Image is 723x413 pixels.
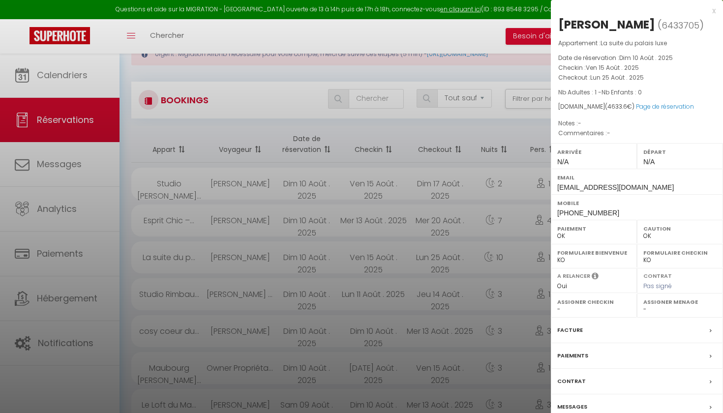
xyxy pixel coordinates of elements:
[557,224,631,234] label: Paiement
[558,38,716,48] p: Appartement :
[643,272,672,278] label: Contrat
[607,102,627,111] span: 4633.6
[557,297,631,307] label: Assigner Checkin
[607,129,610,137] span: -
[643,282,672,290] span: Pas signé
[558,63,716,73] p: Checkin :
[557,209,619,217] span: [PHONE_NUMBER]
[557,183,674,191] span: [EMAIL_ADDRESS][DOMAIN_NAME]
[551,5,716,17] div: x
[619,54,673,62] span: Dim 10 Août . 2025
[557,158,569,166] span: N/A
[605,102,634,111] span: ( €)
[558,118,716,128] p: Notes :
[558,88,642,96] span: Nb Adultes : 1 -
[578,119,581,127] span: -
[557,325,583,335] label: Facture
[558,102,716,112] div: [DOMAIN_NAME]
[558,17,655,32] div: [PERSON_NAME]
[558,73,716,83] p: Checkout :
[557,402,587,412] label: Messages
[557,198,717,208] label: Mobile
[643,297,717,307] label: Assigner Menage
[592,272,599,283] i: Sélectionner OUI si vous souhaiter envoyer les séquences de messages post-checkout
[557,248,631,258] label: Formulaire Bienvenue
[557,351,588,361] label: Paiements
[557,272,590,280] label: A relancer
[586,63,639,72] span: Ven 15 Août . 2025
[643,147,717,157] label: Départ
[643,158,655,166] span: N/A
[558,128,716,138] p: Commentaires :
[643,224,717,234] label: Caution
[557,147,631,157] label: Arrivée
[558,53,716,63] p: Date de réservation :
[557,173,717,182] label: Email
[658,18,704,32] span: ( )
[662,19,699,31] span: 6433705
[643,248,717,258] label: Formulaire Checkin
[8,4,37,33] button: Open LiveChat chat widget
[557,376,586,386] label: Contrat
[602,88,642,96] span: Nb Enfants : 0
[636,102,694,111] a: Page de réservation
[601,39,667,47] span: La suite du palais luxe
[590,73,644,82] span: Lun 25 Août . 2025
